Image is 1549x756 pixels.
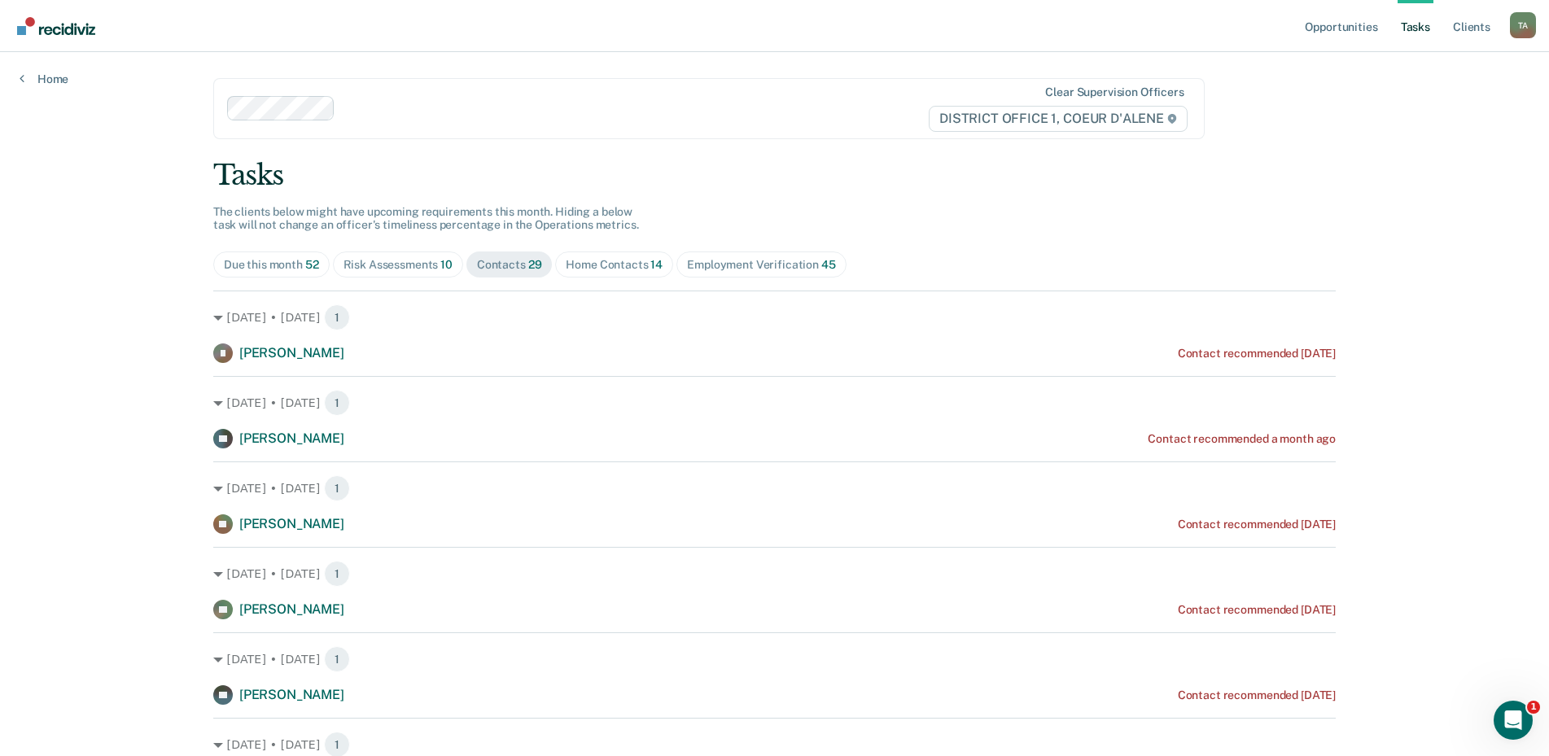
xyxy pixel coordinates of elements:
[343,258,453,272] div: Risk Assessments
[324,390,350,416] span: 1
[213,561,1336,587] div: [DATE] • [DATE] 1
[929,106,1188,132] span: DISTRICT OFFICE 1, COEUR D'ALENE
[821,258,836,271] span: 45
[566,258,663,272] div: Home Contacts
[1178,347,1336,361] div: Contact recommended [DATE]
[239,516,344,531] span: [PERSON_NAME]
[213,205,639,232] span: The clients below might have upcoming requirements this month. Hiding a below task will not chang...
[239,601,344,617] span: [PERSON_NAME]
[20,72,68,86] a: Home
[1510,12,1536,38] button: Profile dropdown button
[687,258,835,272] div: Employment Verification
[213,475,1336,501] div: [DATE] • [DATE] 1
[650,258,663,271] span: 14
[213,390,1336,416] div: [DATE] • [DATE] 1
[1494,701,1533,740] iframe: Intercom live chat
[213,159,1336,192] div: Tasks
[213,304,1336,330] div: [DATE] • [DATE] 1
[1178,518,1336,531] div: Contact recommended [DATE]
[477,258,542,272] div: Contacts
[213,646,1336,672] div: [DATE] • [DATE] 1
[305,258,319,271] span: 52
[239,687,344,702] span: [PERSON_NAME]
[1045,85,1184,99] div: Clear supervision officers
[440,258,453,271] span: 10
[1510,12,1536,38] div: T A
[1178,603,1336,617] div: Contact recommended [DATE]
[239,430,344,446] span: [PERSON_NAME]
[324,475,350,501] span: 1
[324,646,350,672] span: 1
[324,304,350,330] span: 1
[17,17,95,35] img: Recidiviz
[224,258,319,272] div: Due this month
[239,345,344,361] span: [PERSON_NAME]
[1527,701,1540,714] span: 1
[1178,688,1336,702] div: Contact recommended [DATE]
[1148,432,1336,446] div: Contact recommended a month ago
[324,561,350,587] span: 1
[528,258,542,271] span: 29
